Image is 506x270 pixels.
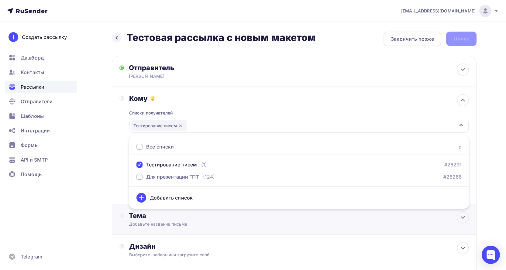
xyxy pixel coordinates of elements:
[129,94,469,103] div: Кому
[5,66,77,78] a: Контакты
[443,173,462,180] a: #26286
[401,5,499,17] a: [EMAIL_ADDRESS][DOMAIN_NAME]
[129,252,435,258] div: Выберите шаблон или загрузите свой
[21,142,39,149] span: Формы
[129,73,247,79] div: [PERSON_NAME]
[21,127,50,134] span: Интеграции
[21,171,42,178] span: Помощь
[129,211,249,220] div: Тема
[21,253,42,260] span: Telegram
[444,161,462,168] a: #26291
[129,221,237,227] div: Добавьте название письма
[146,173,199,180] div: Для презентации ГПТ
[22,33,67,41] div: Создать рассылку
[5,110,77,122] a: Шаблоны
[146,161,197,168] div: Тестирование писем
[21,98,53,105] span: Отправители
[150,194,193,201] div: Добавить список
[391,35,434,43] div: Закончить позже
[203,173,215,180] div: (124)
[126,32,316,44] h2: Тестовая рассылка с новым макетом
[401,8,476,14] span: [EMAIL_ADDRESS][DOMAIN_NAME]
[457,143,462,150] div: id
[146,143,174,150] div: Все списки
[129,110,173,116] div: Списки получателей
[21,156,48,163] span: API и SMTP
[129,242,469,251] div: Дизайн
[129,118,469,133] button: Тестирование писем
[201,161,207,168] div: (1)
[21,54,44,61] span: Дашборд
[129,135,469,209] ul: Тестирование писем
[21,69,44,76] span: Контакты
[21,83,44,91] span: Рассылки
[5,52,77,64] a: Дашборд
[5,95,77,108] a: Отправители
[21,112,44,120] span: Шаблоны
[5,81,77,93] a: Рассылки
[5,139,77,151] a: Формы
[131,120,187,131] div: Тестирование писем
[129,63,260,72] div: Отправитель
